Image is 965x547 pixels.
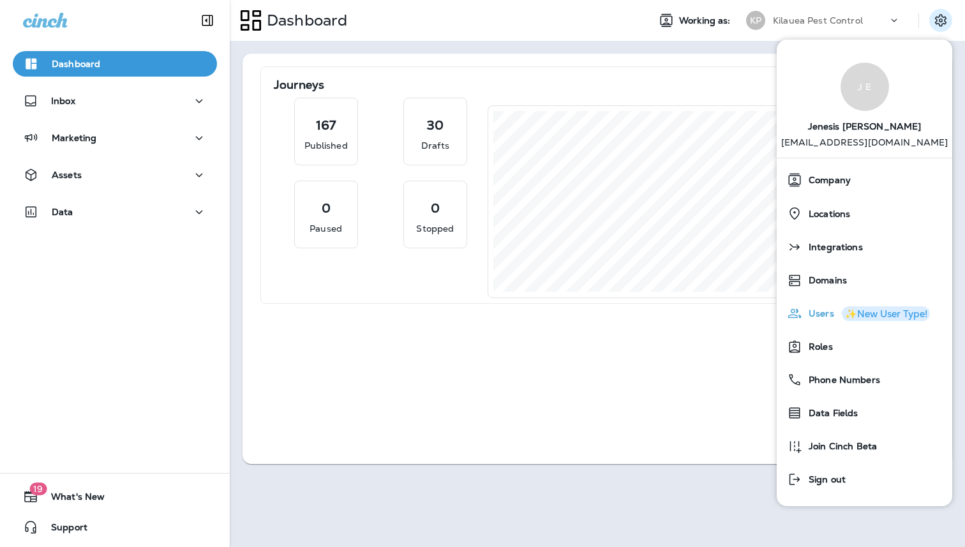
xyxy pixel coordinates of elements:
[13,484,217,509] button: 19What's New
[52,133,96,143] p: Marketing
[782,334,947,359] a: Roles
[781,137,948,158] p: [EMAIL_ADDRESS][DOMAIN_NAME]
[13,88,217,114] button: Inbox
[802,242,863,253] span: Integrations
[316,119,336,131] p: 167
[777,297,952,330] button: Users✨New User Type!
[38,522,87,537] span: Support
[782,400,947,426] a: Data Fields
[802,375,880,386] span: Phone Numbers
[746,11,765,30] div: KP
[802,175,851,186] span: Company
[802,341,833,352] span: Roles
[777,230,952,264] button: Integrations
[777,330,952,363] button: Roles
[310,222,342,235] p: Paused
[190,8,225,33] button: Collapse Sidebar
[802,474,846,485] span: Sign out
[802,408,858,419] span: Data Fields
[13,125,217,151] button: Marketing
[802,308,834,319] span: Users
[802,209,850,220] span: Locations
[777,363,952,396] button: Phone Numbers
[421,139,449,152] p: Drafts
[929,9,952,32] button: Settings
[782,234,947,260] a: Integrations
[808,111,922,137] span: Jenesis [PERSON_NAME]
[13,162,217,188] button: Assets
[679,15,733,26] span: Working as:
[416,222,454,235] p: Stopped
[773,15,863,26] p: Kilauea Pest Control
[777,430,952,463] button: Join Cinch Beta
[777,264,952,297] button: Domains
[777,163,952,197] button: Company
[427,119,444,131] p: 30
[782,167,947,193] a: Company
[262,11,347,30] p: Dashboard
[777,463,952,496] button: Sign out
[52,170,82,180] p: Assets
[845,309,927,318] div: ✨New User Type!
[38,491,105,507] span: What's New
[841,63,889,111] div: J E
[777,50,952,158] a: J EJenesis [PERSON_NAME] [EMAIL_ADDRESS][DOMAIN_NAME]
[13,199,217,225] button: Data
[431,202,440,214] p: 0
[52,59,100,69] p: Dashboard
[29,483,47,495] span: 19
[304,139,348,152] p: Published
[777,396,952,430] button: Data Fields
[322,202,331,214] p: 0
[782,367,947,393] a: Phone Numbers
[782,267,947,293] a: Domains
[842,306,930,321] button: ✨New User Type!
[802,441,877,452] span: Join Cinch Beta
[802,275,847,286] span: Domains
[51,96,75,106] p: Inbox
[782,301,947,326] a: Users✨New User Type!
[777,197,952,230] button: Locations
[13,51,217,77] button: Dashboard
[13,514,217,540] button: Support
[782,200,947,227] a: Locations
[274,79,324,91] p: Journeys
[52,207,73,217] p: Data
